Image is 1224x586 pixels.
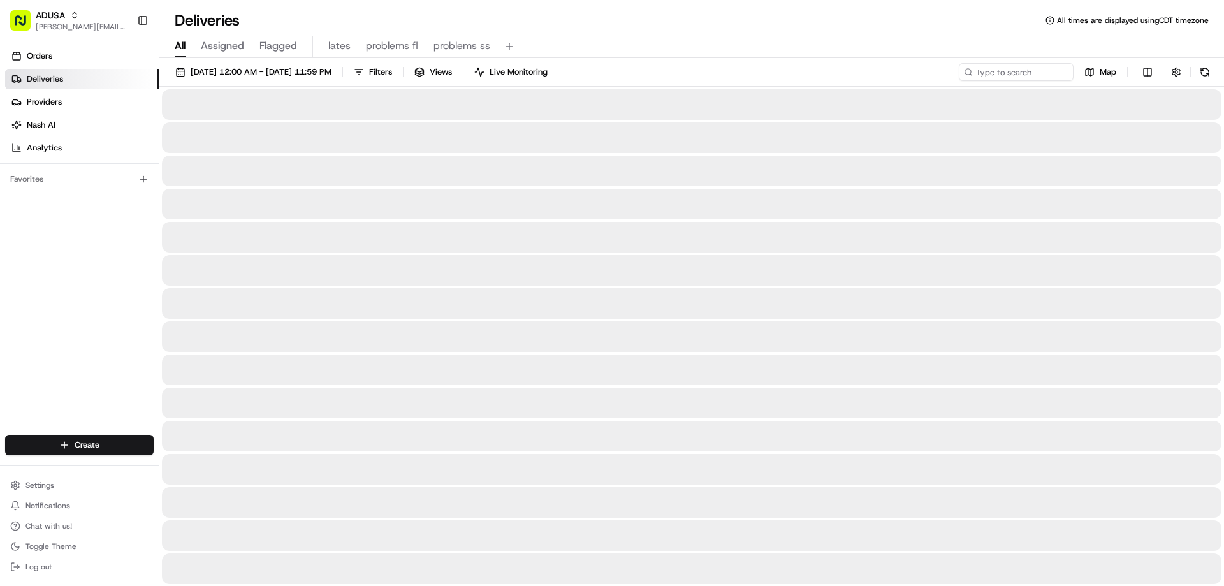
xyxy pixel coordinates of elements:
span: Nash AI [27,119,55,131]
a: Analytics [5,138,159,158]
button: Live Monitoring [469,63,553,81]
span: problems fl [366,38,418,54]
button: [PERSON_NAME][EMAIL_ADDRESS][PERSON_NAME][DOMAIN_NAME] [36,22,127,32]
button: Notifications [5,497,154,515]
span: Assigned [201,38,244,54]
button: [DATE] 12:00 AM - [DATE] 11:59 PM [170,63,337,81]
span: Chat with us! [25,521,72,531]
span: Toggle Theme [25,541,76,552]
span: Notifications [25,501,70,511]
span: [DATE] 12:00 AM - [DATE] 11:59 PM [191,66,331,78]
span: Deliveries [27,73,63,85]
span: lates [328,38,351,54]
button: ADUSA [36,9,65,22]
span: Views [430,66,452,78]
button: Map [1079,63,1122,81]
a: Providers [5,92,159,112]
span: Create [75,439,99,451]
button: Refresh [1196,63,1214,81]
span: Analytics [27,142,62,154]
button: Chat with us! [5,517,154,535]
span: Live Monitoring [490,66,548,78]
button: Create [5,435,154,455]
span: Providers [27,96,62,108]
span: Settings [25,480,54,490]
button: Filters [348,63,398,81]
span: Orders [27,50,52,62]
div: Favorites [5,169,154,189]
span: Filters [369,66,392,78]
button: Views [409,63,458,81]
span: All [175,38,186,54]
button: Log out [5,558,154,576]
span: Flagged [259,38,297,54]
h1: Deliveries [175,10,240,31]
a: Deliveries [5,69,159,89]
a: Nash AI [5,115,159,135]
button: ADUSA[PERSON_NAME][EMAIL_ADDRESS][PERSON_NAME][DOMAIN_NAME] [5,5,132,36]
button: Toggle Theme [5,538,154,555]
span: Log out [25,562,52,572]
a: Orders [5,46,159,66]
input: Type to search [959,63,1074,81]
span: All times are displayed using CDT timezone [1057,15,1209,26]
button: Settings [5,476,154,494]
span: Map [1100,66,1116,78]
span: problems ss [433,38,490,54]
